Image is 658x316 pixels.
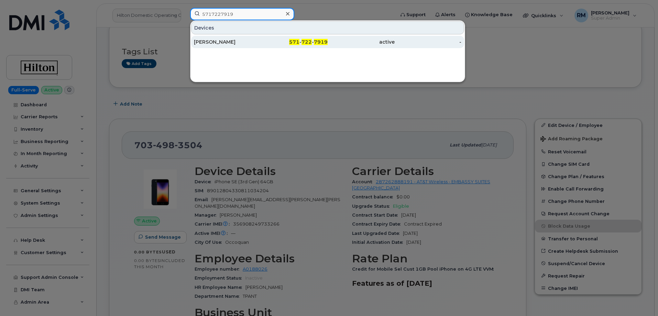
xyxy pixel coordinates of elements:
iframe: Messenger Launcher [628,286,653,311]
div: - [395,39,462,45]
div: active [328,39,395,45]
div: Devices [191,21,464,34]
a: [PERSON_NAME]571-722-7919active- [191,36,464,48]
span: 7919 [314,39,328,45]
div: [PERSON_NAME] [194,39,261,45]
input: Find something... [190,8,294,20]
span: 722 [301,39,312,45]
span: 571 [289,39,299,45]
div: - - [261,39,328,45]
